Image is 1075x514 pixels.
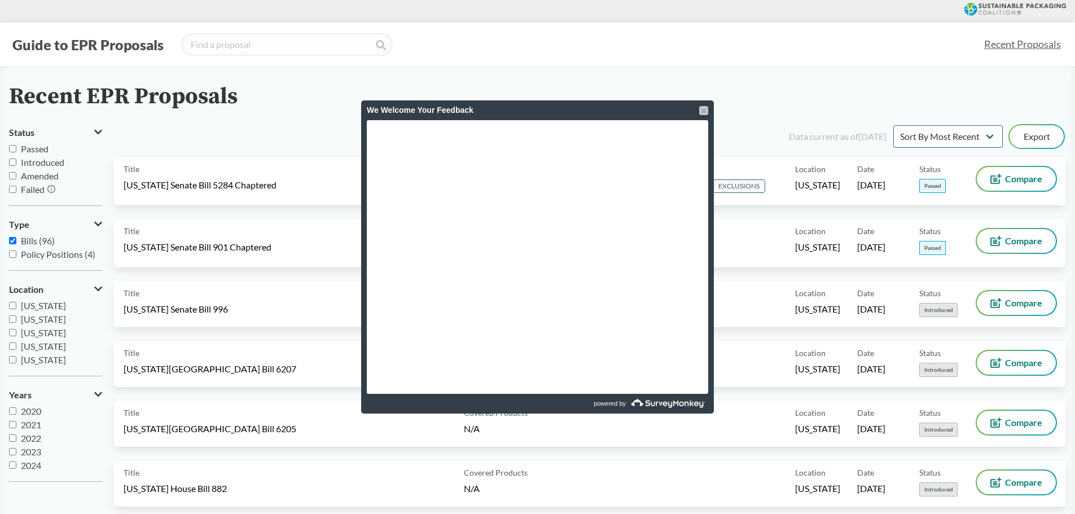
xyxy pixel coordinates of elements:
span: Passed [21,143,49,154]
span: Date [857,225,874,237]
span: Title [124,407,139,419]
span: [US_STATE] [21,354,66,365]
span: [US_STATE] [795,363,840,375]
span: Status [919,467,941,478]
span: 2024 [21,460,41,471]
span: Years [9,390,32,400]
span: [US_STATE] [795,179,840,191]
span: Passed [919,241,946,255]
input: [US_STATE] [9,356,16,363]
span: Bills (96) [21,235,55,246]
span: [DATE] [857,423,885,435]
span: [US_STATE] [21,327,66,338]
button: Guide to EPR Proposals [9,36,167,54]
span: Introduced [919,363,958,377]
span: Title [124,467,139,478]
input: 2021 [9,421,16,428]
span: [US_STATE] [795,482,840,495]
span: [DATE] [857,303,885,315]
button: Years [9,385,102,405]
span: [US_STATE][GEOGRAPHIC_DATA] Bill 6207 [124,363,296,375]
span: Date [857,163,874,175]
input: [US_STATE] [9,302,16,309]
span: Title [124,163,139,175]
input: [US_STATE] [9,315,16,323]
button: Compare [977,471,1056,494]
button: Compare [977,291,1056,315]
span: [US_STATE] [21,314,66,324]
span: Covered Products [464,467,528,478]
span: Title [124,347,139,359]
span: [US_STATE] [795,303,840,315]
span: Location [795,225,826,237]
span: [US_STATE] [21,300,66,311]
span: Compare [1005,174,1042,183]
span: Title [124,225,139,237]
span: Title [124,287,139,299]
div: Data current as of [DATE] [789,130,887,143]
span: Compare [1005,478,1042,487]
button: Compare [977,167,1056,191]
span: Date [857,467,874,478]
input: Bills (96) [9,237,16,244]
input: [US_STATE] [9,329,16,336]
span: 2020 [21,406,41,416]
input: Passed [9,145,16,152]
input: 2024 [9,462,16,469]
button: Compare [977,351,1056,375]
span: Location [795,163,826,175]
span: Status [919,407,941,419]
input: 2023 [9,448,16,455]
span: EXCLUSIONS [713,179,765,193]
span: [DATE] [857,363,885,375]
span: Compare [1005,418,1042,427]
span: Location [795,347,826,359]
a: Recent Proposals [979,32,1066,57]
button: Export [1010,125,1064,148]
button: Status [9,123,102,142]
span: [US_STATE] Senate Bill 5284 Chaptered [124,179,277,191]
span: N/A [464,423,480,434]
span: [US_STATE] Senate Bill 901 Chaptered [124,241,271,253]
span: Compare [1005,298,1042,307]
span: [US_STATE] [795,423,840,435]
button: Location [9,280,102,299]
span: [DATE] [857,482,885,495]
span: [US_STATE] Senate Bill 996 [124,303,228,315]
span: Location [795,467,826,478]
span: Status [919,163,941,175]
input: Amended [9,172,16,179]
span: Date [857,407,874,419]
span: [US_STATE] [21,341,66,352]
span: Introduced [919,303,958,317]
button: Type [9,215,102,234]
span: Type [9,219,29,230]
button: Compare [977,411,1056,434]
span: Introduced [919,423,958,437]
span: Date [857,287,874,299]
span: powered by [594,394,626,414]
input: Introduced [9,159,16,166]
span: Failed [21,184,45,195]
input: [US_STATE] [9,342,16,350]
input: 2022 [9,434,16,442]
span: Location [9,284,43,295]
span: [US_STATE] [795,241,840,253]
span: Status [919,347,941,359]
span: [US_STATE] House Bill 882 [124,482,227,495]
h2: Recent EPR Proposals [9,84,238,109]
span: N/A [464,483,480,494]
span: Compare [1005,358,1042,367]
span: Policy Positions (4) [21,249,95,260]
span: 2021 [21,419,41,430]
div: We Welcome Your Feedback [367,100,708,120]
span: Passed [919,179,946,193]
span: Introduced [919,482,958,497]
input: Policy Positions (4) [9,251,16,258]
span: [DATE] [857,179,885,191]
a: powered by [539,394,708,414]
input: Find a proposal [181,33,393,56]
span: Introduced [21,157,64,168]
span: 2023 [21,446,41,457]
input: 2020 [9,407,16,415]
